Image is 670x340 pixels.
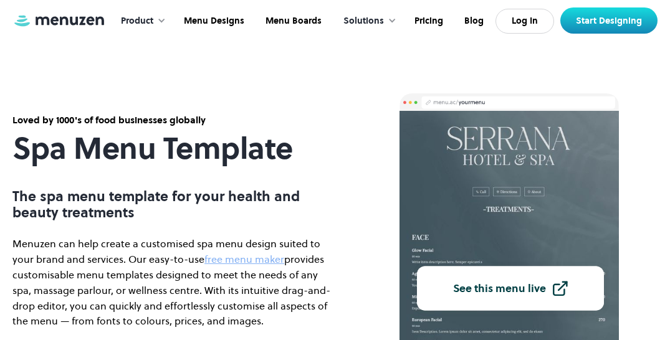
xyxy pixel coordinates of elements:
[452,2,493,40] a: Blog
[560,7,658,34] a: Start Designing
[343,14,384,28] div: Solutions
[495,9,554,34] a: Log In
[172,2,254,40] a: Menu Designs
[403,2,452,40] a: Pricing
[12,236,335,329] p: Menuzen can help create a customised spa menu design suited to your brand and services. Our easy-...
[12,188,335,221] p: The spa menu template for your health and beauty treatments
[417,266,604,310] a: See this menu live
[12,131,335,166] h1: Spa Menu Template
[108,2,172,40] div: Product
[453,283,546,294] div: See this menu live
[121,14,153,28] div: Product
[204,252,284,266] a: free menu maker
[254,2,331,40] a: Menu Boards
[331,2,403,40] div: Solutions
[12,113,335,127] div: Loved by 1000's of food businesses globally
